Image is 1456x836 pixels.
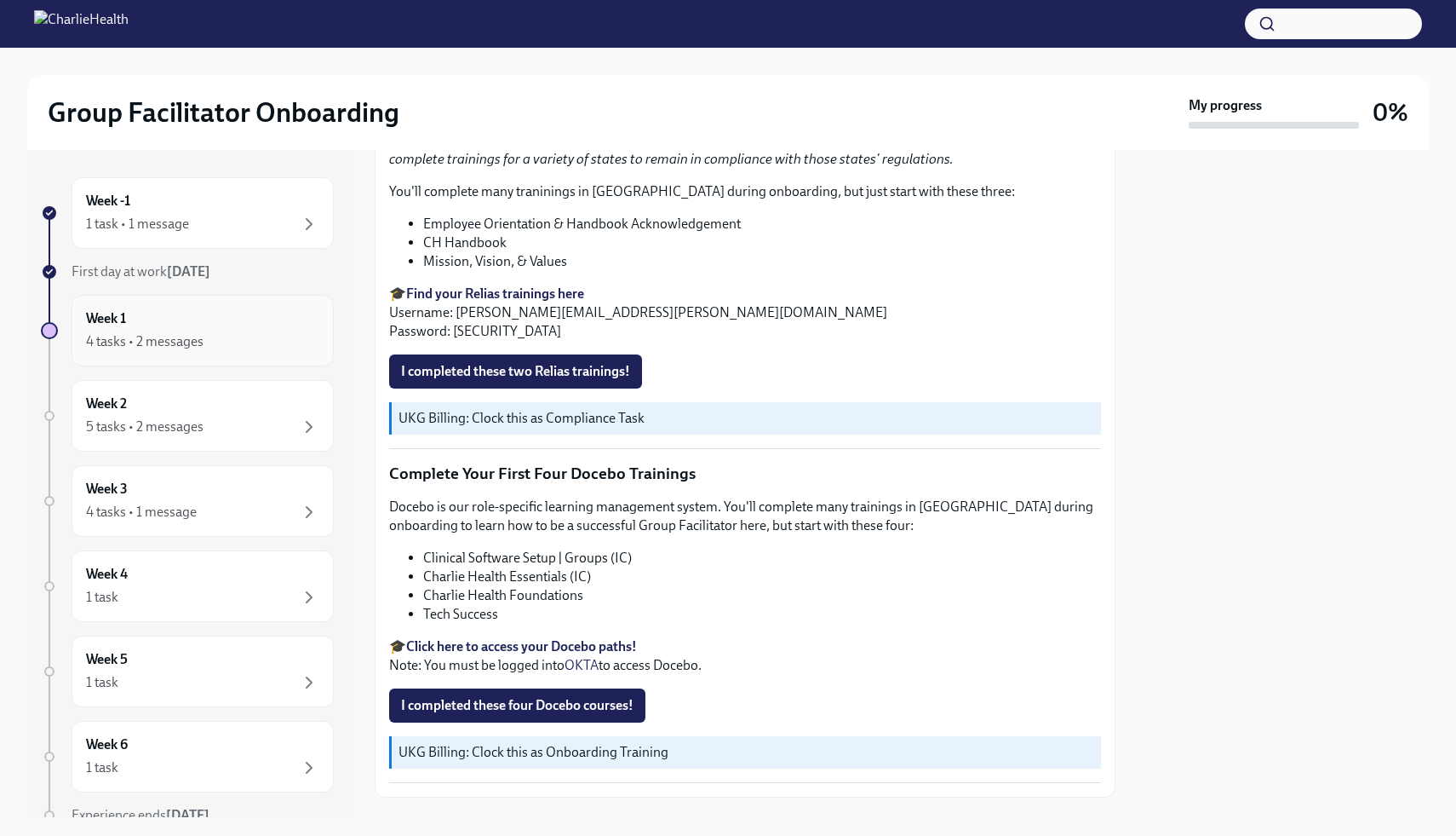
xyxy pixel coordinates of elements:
[86,735,128,754] h6: Week 6
[423,549,1101,568] li: Clinical Software Setup | Groups (IC)
[389,182,1101,201] p: You'll complete many traninings in [GEOGRAPHIC_DATA] during onboarding, but just start with these...
[389,132,1064,167] em: We work with clients across the country in various ways, so we require everyone to complete train...
[86,480,128,499] h6: Week 3
[34,10,129,37] img: CharlieHealth
[167,263,210,280] strong: [DATE]
[423,568,1101,586] li: Charlie Health Essentials (IC)
[423,586,1101,605] li: Charlie Health Foundations
[41,721,334,793] a: Week 61 task
[41,380,334,452] a: Week 25 tasks • 2 messages
[423,605,1101,624] li: Tech Success
[401,697,633,714] span: I completed these four Docebo courses!
[86,332,203,351] div: 4 tasks • 2 messages
[41,551,334,622] a: Week 41 task
[86,192,130,210] h6: Week -1
[86,673,118,692] div: 1 task
[389,355,642,389] button: I completed these two Relias trainings!
[389,637,1101,675] p: 🎓 Note: You must be logged into to access Docebo.
[86,215,189,234] div: 1 task • 1 message
[398,743,1094,762] p: UKG Billing: Clock this as Onboarding Training
[41,177,334,249] a: Week -11 task • 1 message
[86,503,197,522] div: 4 tasks • 1 message
[72,807,209,823] span: Experience ends
[48,95,399,130] h2: Group Facilitator Onboarding
[86,650,128,669] h6: Week 5
[41,295,334,366] a: Week 14 tasks • 2 messages
[86,565,128,584] h6: Week 4
[41,636,334,707] a: Week 51 task
[86,758,118,777] div: 1 task
[389,498,1101,535] p: Docebo is our role-specific learning management system. You'll complete many trainings in [GEOGRA...
[86,309,126,328] h6: Week 1
[398,409,1094,428] p: UKG Billing: Clock this as Compliance Task
[565,657,599,673] a: OKTA
[389,689,645,723] button: I completed these four Docebo courses!
[1189,96,1262,115] strong: My progress
[423,234,1101,252] li: CH Handbook
[389,463,1101,485] p: Complete Your First Four Docebo Trainings
[41,465,334,537] a: Week 34 tasks • 1 message
[406,638,637,654] a: Click here to access your Docebo paths!
[1373,97,1408,128] h3: 0%
[41,262,334,281] a: First day at work[DATE]
[401,363,630,380] span: I completed these two Relias trainings!
[72,263,210,280] span: First day at work
[389,285,1101,341] p: 🎓 Username: [PERSON_NAME][EMAIL_ADDRESS][PERSON_NAME][DOMAIN_NAME] Password: [SECURITY_DATA]
[423,252,1101,271] li: Mission, Vision, & Values
[86,588,118,607] div: 1 task
[423,215,1101,234] li: Employee Orientation & Handbook Acknowledgement
[166,807,209,823] strong: [DATE]
[86,418,203,436] div: 5 tasks • 2 messages
[406,285,584,302] a: Find your Relias trainings here
[86,395,127,413] h6: Week 2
